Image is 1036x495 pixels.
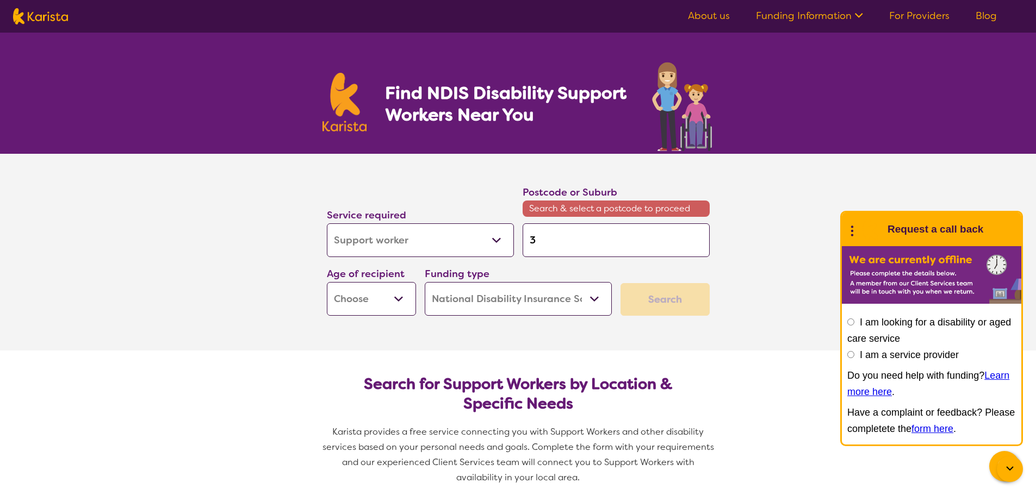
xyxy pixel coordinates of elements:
[327,267,405,280] label: Age of recipient
[523,223,710,257] input: Type
[860,349,959,360] label: I am a service provider
[859,218,881,240] img: Karista
[523,186,617,199] label: Postcode or Suburb
[425,267,489,280] label: Funding type
[336,374,701,413] h2: Search for Support Workers by Location & Specific Needs
[847,404,1016,437] p: Have a complaint or feedback? Please completete the .
[888,221,983,237] h1: Request a call back
[322,73,367,131] img: Karista logo
[651,59,714,154] img: support-worker
[322,426,716,483] span: Karista provides a free service connecting you with Support Workers and other disability services...
[976,9,997,22] a: Blog
[847,317,1011,344] label: I am looking for a disability or aged care service
[911,423,953,434] a: form here
[523,200,710,217] span: Search & select a postcode to proceed
[385,82,628,126] h1: Find NDIS Disability Support Workers Near You
[842,246,1021,304] img: Karista offline chat form to request call back
[847,367,1016,400] p: Do you need help with funding? .
[688,9,730,22] a: About us
[327,209,406,222] label: Service required
[989,451,1020,481] button: Channel Menu
[889,9,950,22] a: For Providers
[13,8,68,24] img: Karista logo
[756,9,863,22] a: Funding Information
